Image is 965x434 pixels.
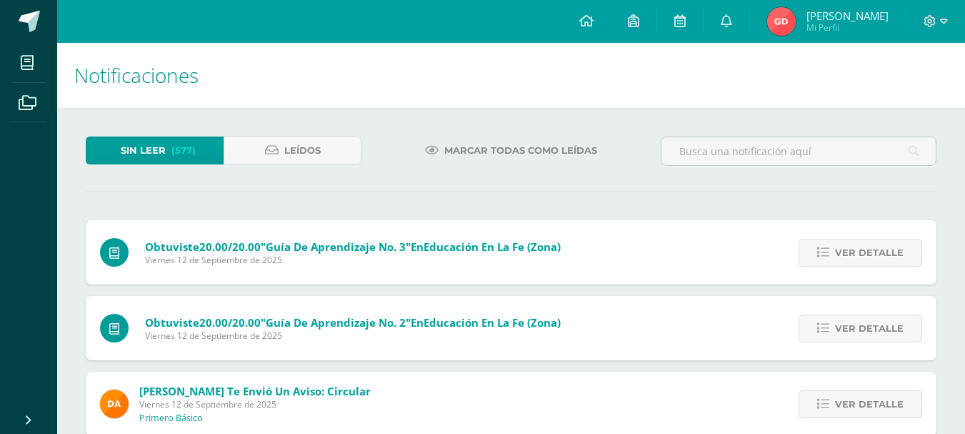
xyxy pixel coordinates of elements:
[100,390,129,418] img: f9d34ca01e392badc01b6cd8c48cabbd.png
[767,7,796,36] img: cd20483051bed57b799a0ac89734fc46.png
[145,254,561,266] span: Viernes 12 de Septiembre de 2025
[86,137,224,164] a: Sin leer(577)
[261,240,411,254] span: "Guía de Aprendizaje No. 3"
[145,315,561,330] span: Obtuviste en
[284,137,321,164] span: Leídos
[444,137,597,164] span: Marcar todas como leídas
[139,398,371,410] span: Viernes 12 de Septiembre de 2025
[261,315,411,330] span: "Guía de Aprendizaje No. 2"
[199,315,261,330] span: 20.00/20.00
[424,240,561,254] span: Educación en la Fe (Zona)
[199,240,261,254] span: 20.00/20.00
[424,315,561,330] span: Educación en la Fe (Zona)
[145,330,561,342] span: Viernes 12 de Septiembre de 2025
[806,9,889,23] span: [PERSON_NAME]
[835,391,904,418] span: Ver detalle
[407,137,615,164] a: Marcar todas como leídas
[145,240,561,254] span: Obtuviste en
[224,137,361,164] a: Leídos
[171,137,196,164] span: (577)
[74,61,199,89] span: Notificaciones
[139,413,203,424] p: Primero Básico
[139,384,371,398] span: [PERSON_NAME] te envió un aviso: Circular
[806,21,889,34] span: Mi Perfil
[661,137,936,165] input: Busca una notificación aquí
[835,240,904,266] span: Ver detalle
[121,137,166,164] span: Sin leer
[835,315,904,342] span: Ver detalle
